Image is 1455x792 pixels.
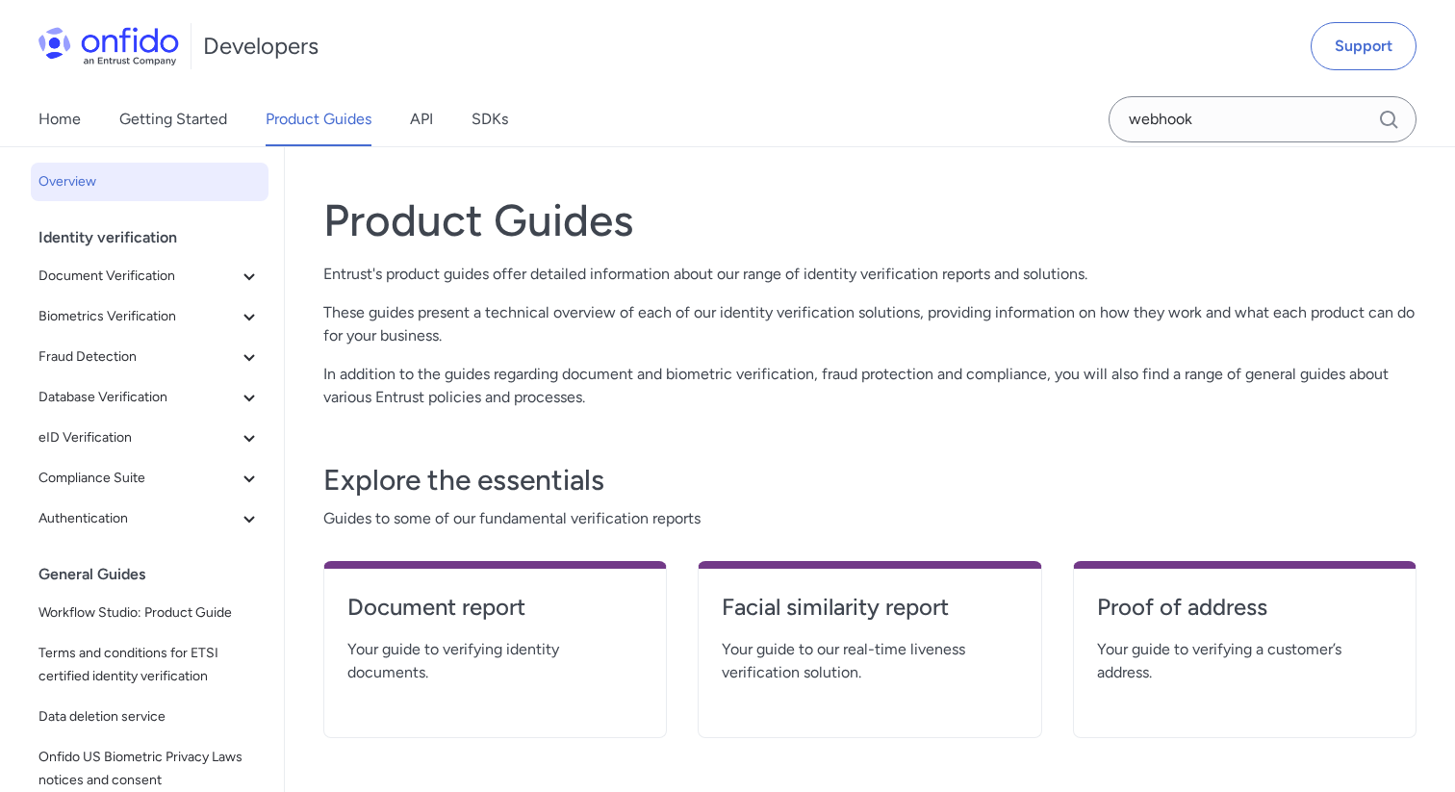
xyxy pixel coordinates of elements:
[472,92,508,146] a: SDKs
[38,305,238,328] span: Biometrics Verification
[722,592,1017,623] h4: Facial similarity report
[31,257,268,295] button: Document Verification
[31,634,268,696] a: Terms and conditions for ETSI certified identity verification
[323,301,1417,347] p: These guides present a technical overview of each of our identity verification solutions, providi...
[38,170,261,193] span: Overview
[38,426,238,449] span: eID Verification
[38,386,238,409] span: Database Verification
[31,594,268,632] a: Workflow Studio: Product Guide
[38,218,276,257] div: Identity verification
[1109,96,1417,142] input: Onfido search input field
[323,461,1417,499] h3: Explore the essentials
[1097,592,1392,638] a: Proof of address
[119,92,227,146] a: Getting Started
[38,705,261,728] span: Data deletion service
[31,297,268,336] button: Biometrics Verification
[266,92,371,146] a: Product Guides
[203,31,319,62] h1: Developers
[1097,592,1392,623] h4: Proof of address
[1097,638,1392,684] span: Your guide to verifying a customer’s address.
[31,698,268,736] a: Data deletion service
[323,363,1417,409] p: In addition to the guides regarding document and biometric verification, fraud protection and com...
[347,592,643,638] a: Document report
[347,592,643,623] h4: Document report
[38,507,238,530] span: Authentication
[38,746,261,792] span: Onfido US Biometric Privacy Laws notices and consent
[722,592,1017,638] a: Facial similarity report
[38,92,81,146] a: Home
[31,459,268,498] button: Compliance Suite
[31,378,268,417] button: Database Verification
[31,499,268,538] button: Authentication
[31,338,268,376] button: Fraud Detection
[38,345,238,369] span: Fraud Detection
[722,638,1017,684] span: Your guide to our real-time liveness verification solution.
[38,265,238,288] span: Document Verification
[38,555,276,594] div: General Guides
[31,419,268,457] button: eID Verification
[323,193,1417,247] h1: Product Guides
[323,507,1417,530] span: Guides to some of our fundamental verification reports
[347,638,643,684] span: Your guide to verifying identity documents.
[323,263,1417,286] p: Entrust's product guides offer detailed information about our range of identity verification repo...
[38,467,238,490] span: Compliance Suite
[1311,22,1417,70] a: Support
[31,163,268,201] a: Overview
[38,642,261,688] span: Terms and conditions for ETSI certified identity verification
[38,601,261,625] span: Workflow Studio: Product Guide
[38,27,179,65] img: Onfido Logo
[410,92,433,146] a: API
